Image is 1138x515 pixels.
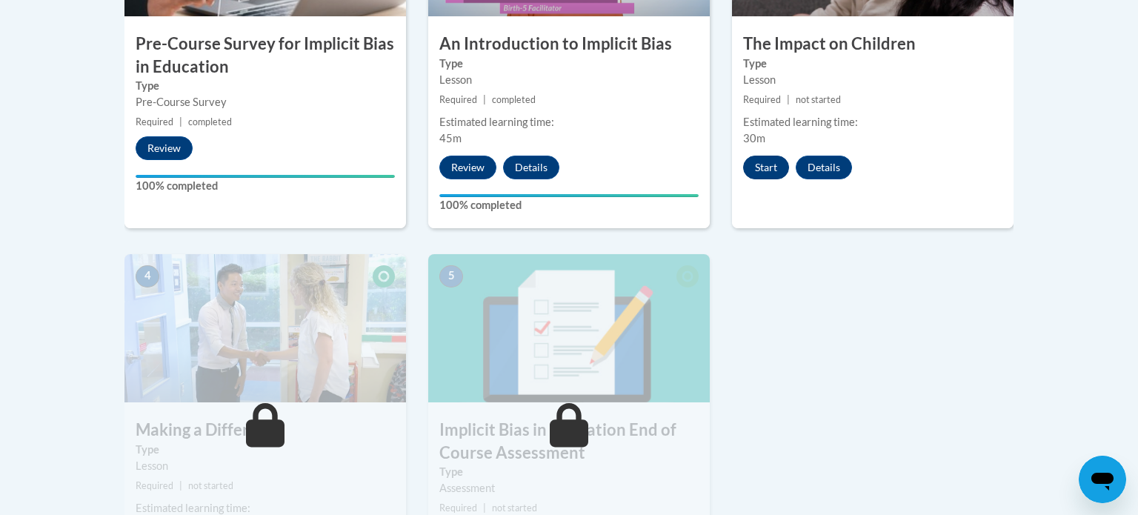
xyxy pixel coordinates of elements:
[439,502,477,514] span: Required
[136,175,395,178] div: Your progress
[136,94,395,110] div: Pre-Course Survey
[124,33,406,79] h3: Pre-Course Survey for Implicit Bias in Education
[439,197,699,213] label: 100% completed
[743,156,789,179] button: Start
[796,94,841,105] span: not started
[188,480,233,491] span: not started
[439,194,699,197] div: Your progress
[136,78,395,94] label: Type
[179,116,182,127] span: |
[732,33,1014,56] h3: The Impact on Children
[136,442,395,458] label: Type
[136,136,193,160] button: Review
[428,254,710,402] img: Course Image
[787,94,790,105] span: |
[483,502,486,514] span: |
[179,480,182,491] span: |
[743,72,1002,88] div: Lesson
[503,156,559,179] button: Details
[428,419,710,465] h3: Implicit Bias in Education End of Course Assessment
[743,56,1002,72] label: Type
[492,502,537,514] span: not started
[743,132,765,144] span: 30m
[439,132,462,144] span: 45m
[796,156,852,179] button: Details
[439,480,699,496] div: Assessment
[492,94,536,105] span: completed
[439,464,699,480] label: Type
[428,33,710,56] h3: An Introduction to Implicit Bias
[743,114,1002,130] div: Estimated learning time:
[124,419,406,442] h3: Making a Difference
[743,94,781,105] span: Required
[439,94,477,105] span: Required
[439,56,699,72] label: Type
[439,156,496,179] button: Review
[136,178,395,194] label: 100% completed
[1079,456,1126,503] iframe: Button to launch messaging window
[188,116,232,127] span: completed
[136,480,173,491] span: Required
[136,265,159,288] span: 4
[124,254,406,402] img: Course Image
[439,114,699,130] div: Estimated learning time:
[483,94,486,105] span: |
[136,458,395,474] div: Lesson
[439,265,463,288] span: 5
[136,116,173,127] span: Required
[439,72,699,88] div: Lesson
